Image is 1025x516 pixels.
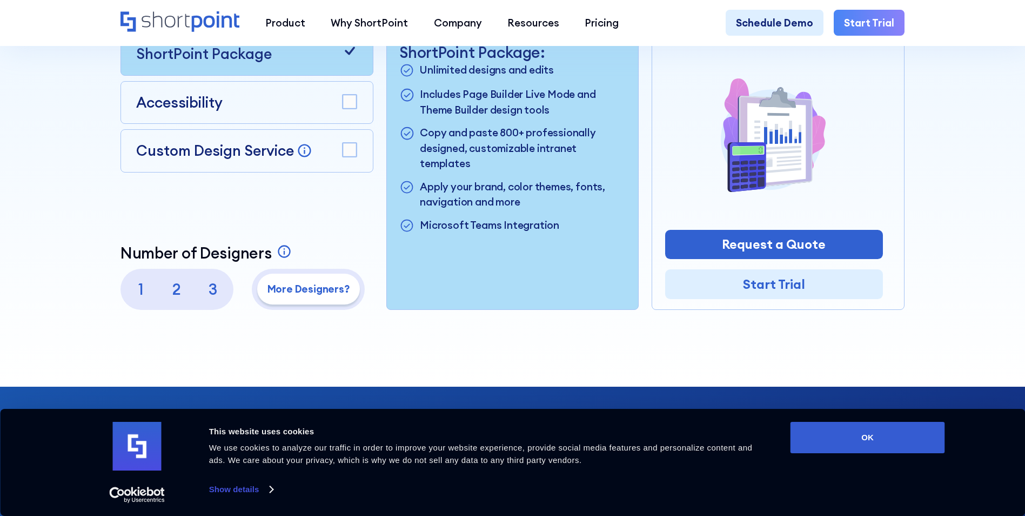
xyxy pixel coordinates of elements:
[265,15,305,30] div: Product
[420,62,554,79] p: Unlimited designs and edits
[252,10,318,35] a: Product
[572,10,632,35] a: Pricing
[420,125,626,171] p: Copy and paste 800+ professionally designed, customizable intranet templates
[125,274,156,305] p: 1
[120,11,240,34] a: Home
[420,217,559,234] p: Microsoft Teams Integration
[162,274,192,305] p: 2
[331,15,408,30] div: Why ShortPoint
[507,15,559,30] div: Resources
[834,10,905,35] a: Start Trial
[90,487,184,503] a: Usercentrics Cookiebot - opens in a new window
[830,391,1025,516] iframe: Chat Widget
[665,269,883,299] a: Start Trial
[257,281,360,296] p: More Designers?
[209,443,753,465] span: We use cookies to analyze our traffic in order to improve your website experience, provide social...
[197,274,228,305] p: 3
[585,15,619,30] div: Pricing
[136,43,272,65] p: ShortPoint Package
[420,179,626,210] p: Apply your brand, color themes, fonts, navigation and more
[790,422,945,453] button: OK
[120,244,295,262] a: Number of Designers
[420,87,626,117] p: Includes Page Builder Live Mode and Theme Builder design tools
[665,230,883,260] a: Request a Quote
[494,10,572,35] a: Resources
[726,10,823,35] a: Schedule Demo
[434,15,482,30] div: Company
[113,422,162,471] img: logo
[399,43,626,62] p: ShortPoint Package:
[136,141,294,160] p: Custom Design Service
[721,76,827,192] img: Shortpoint more editors
[136,92,223,114] p: Accessibility
[209,425,766,438] div: This website uses cookies
[421,10,494,35] a: Company
[318,10,421,35] a: Why ShortPoint
[120,244,272,262] p: Number of Designers
[209,481,273,498] a: Show details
